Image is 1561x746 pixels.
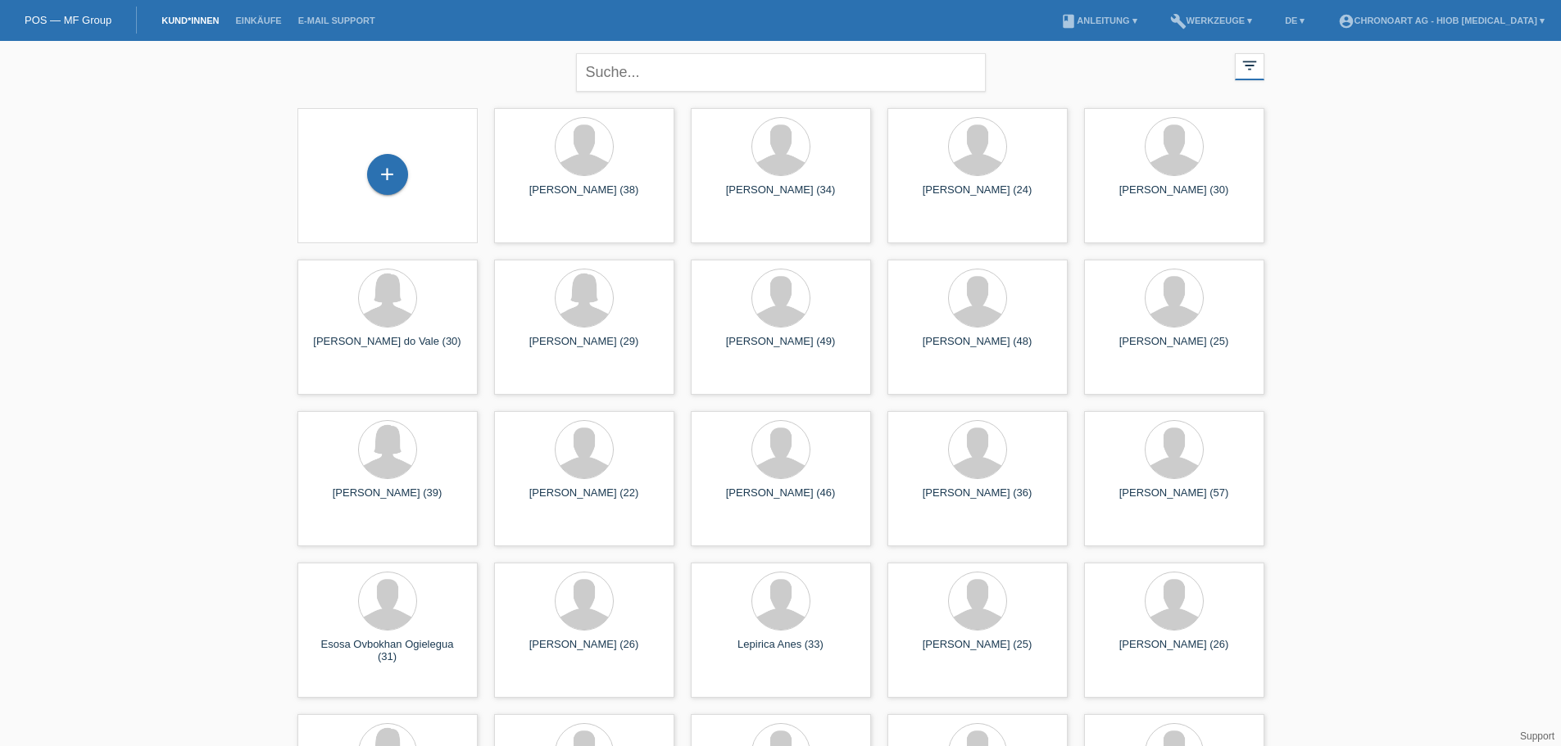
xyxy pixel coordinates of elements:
div: [PERSON_NAME] (25) [1097,335,1251,361]
div: Esosa Ovbokhan Ogielegua (31) [311,638,465,664]
div: [PERSON_NAME] (39) [311,486,465,513]
div: [PERSON_NAME] (57) [1097,486,1251,513]
div: [PERSON_NAME] (24) [901,183,1055,210]
a: buildWerkzeuge ▾ [1162,16,1261,25]
div: [PERSON_NAME] do Vale (30) [311,335,465,361]
div: Kund*in hinzufügen [368,161,407,188]
div: [PERSON_NAME] (26) [507,638,661,664]
i: build [1170,13,1187,29]
div: [PERSON_NAME] (22) [507,486,661,513]
a: Support [1520,730,1554,742]
i: account_circle [1338,13,1355,29]
a: Einkäufe [227,16,289,25]
div: [PERSON_NAME] (46) [704,486,858,513]
a: DE ▾ [1277,16,1313,25]
a: Kund*innen [153,16,227,25]
a: POS — MF Group [25,14,111,26]
div: [PERSON_NAME] (25) [901,638,1055,664]
i: filter_list [1241,57,1259,75]
div: [PERSON_NAME] (48) [901,335,1055,361]
div: [PERSON_NAME] (38) [507,183,661,210]
i: book [1060,13,1077,29]
div: [PERSON_NAME] (26) [1097,638,1251,664]
div: [PERSON_NAME] (34) [704,183,858,210]
a: bookAnleitung ▾ [1052,16,1145,25]
div: [PERSON_NAME] (29) [507,335,661,361]
div: Lepirica Anes (33) [704,638,858,664]
div: [PERSON_NAME] (36) [901,486,1055,513]
a: E-Mail Support [290,16,383,25]
div: [PERSON_NAME] (49) [704,335,858,361]
input: Suche... [576,53,986,92]
div: [PERSON_NAME] (30) [1097,183,1251,210]
a: account_circleChronoart AG - Hiob [MEDICAL_DATA] ▾ [1330,16,1554,25]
